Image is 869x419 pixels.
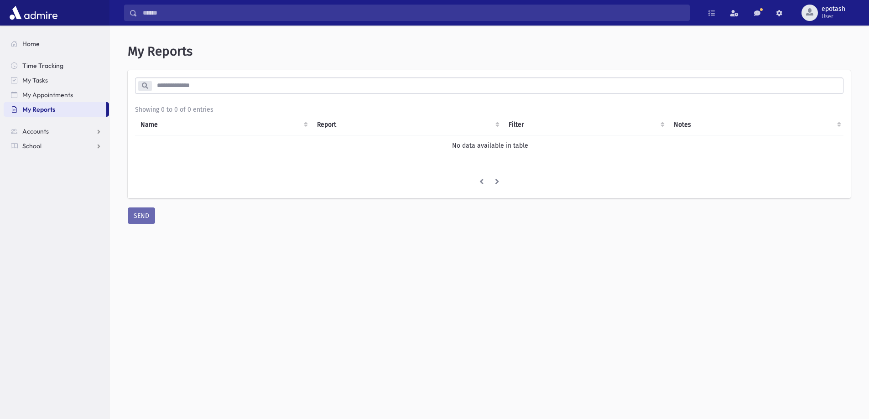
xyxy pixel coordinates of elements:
a: My Reports [4,102,106,117]
span: School [22,142,42,150]
input: Search [137,5,689,21]
th: Report: activate to sort column ascending [312,114,503,135]
img: AdmirePro [7,4,60,22]
button: SEND [128,207,155,224]
div: Showing 0 to 0 of 0 entries [135,105,843,114]
a: Accounts [4,124,109,139]
span: My Tasks [22,76,48,84]
a: Home [4,36,109,51]
span: My Reports [22,105,55,114]
a: Time Tracking [4,58,109,73]
span: epotash [822,5,845,13]
span: Home [22,40,40,48]
th: Filter : activate to sort column ascending [503,114,668,135]
td: No data available in table [135,135,845,156]
span: My Appointments [22,91,73,99]
a: My Tasks [4,73,109,88]
th: Notes : activate to sort column ascending [668,114,845,135]
a: School [4,139,109,153]
span: Time Tracking [22,62,63,70]
a: My Appointments [4,88,109,102]
span: User [822,13,845,20]
th: Name: activate to sort column ascending [135,114,312,135]
span: Accounts [22,127,49,135]
span: My Reports [128,44,193,59]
